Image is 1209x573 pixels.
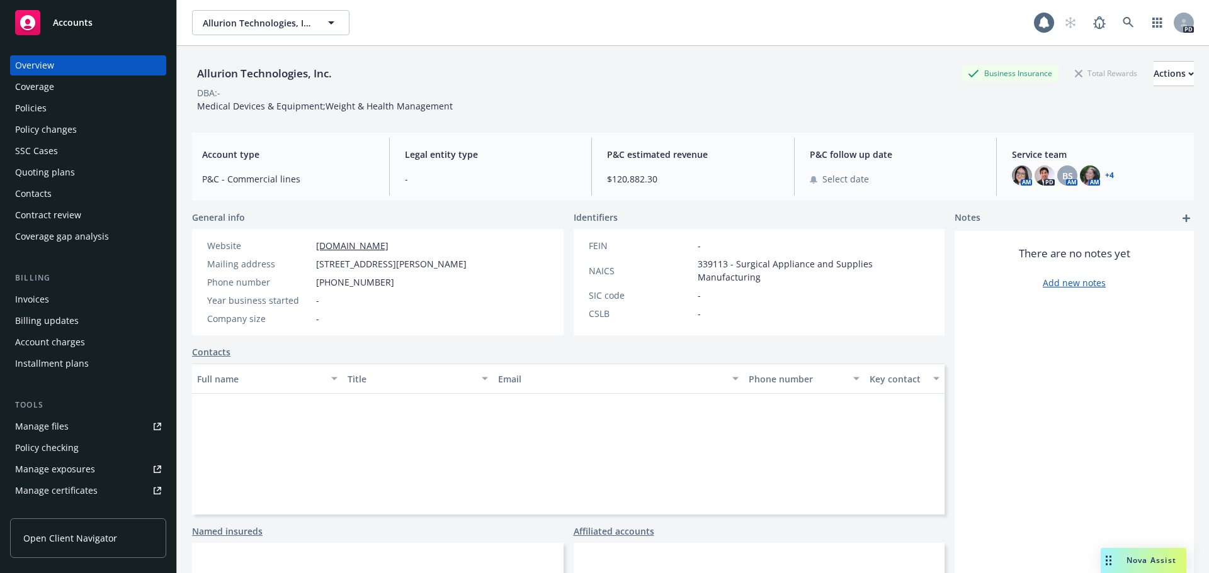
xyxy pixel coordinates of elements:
div: Manage BORs [15,502,74,522]
div: Invoices [15,289,49,309]
a: Manage BORs [10,502,166,522]
div: Allurion Technologies, Inc. [192,65,337,82]
span: Allurion Technologies, Inc. [203,16,312,30]
div: Mailing address [207,257,311,270]
div: NAICS [589,264,693,277]
span: Select date [822,172,869,186]
span: Notes [955,211,980,226]
div: Key contact [870,372,926,386]
span: P&C follow up date [810,148,982,161]
a: Coverage [10,77,166,97]
img: photo [1035,165,1055,186]
a: Manage files [10,416,166,437]
span: $120,882.30 [607,172,779,186]
span: - [316,294,319,307]
span: - [698,307,701,320]
span: P&C estimated revenue [607,148,779,161]
span: - [698,289,701,302]
a: [DOMAIN_NAME] [316,240,389,252]
div: Drag to move [1101,548,1116,573]
span: Service team [1012,148,1184,161]
div: Company size [207,312,311,325]
button: Nova Assist [1101,548,1186,573]
span: [PHONE_NUMBER] [316,275,394,289]
span: - [316,312,319,325]
img: photo [1012,165,1032,186]
a: Search [1116,10,1141,35]
a: Report a Bug [1087,10,1112,35]
div: Policy checking [15,438,79,458]
span: Open Client Navigator [23,531,117,545]
div: Title [348,372,474,386]
button: Actions [1154,61,1194,86]
a: Contract review [10,205,166,225]
span: Legal entity type [405,148,577,161]
button: Allurion Technologies, Inc. [192,10,349,35]
div: Phone number [207,275,311,289]
a: Manage exposures [10,459,166,479]
div: Total Rewards [1069,65,1144,81]
div: Tools [10,399,166,411]
span: Nova Assist [1127,555,1176,565]
div: Billing updates [15,311,79,331]
span: Accounts [53,18,93,28]
a: Start snowing [1058,10,1083,35]
div: Year business started [207,294,311,307]
a: Contacts [192,345,230,359]
a: Policies [10,98,166,118]
a: Policy changes [10,120,166,140]
a: Invoices [10,289,166,309]
a: +4 [1105,172,1114,179]
div: Policies [15,98,47,118]
div: Contract review [15,205,81,225]
span: - [405,172,577,186]
div: Overview [15,55,54,75]
a: Overview [10,55,166,75]
a: Affiliated accounts [574,525,654,538]
button: Email [493,364,744,394]
span: General info [192,211,245,224]
img: photo [1080,165,1100,186]
a: Installment plans [10,353,166,374]
div: Email [498,372,725,386]
div: Full name [197,372,324,386]
span: P&C - Commercial lines [202,172,374,186]
div: CSLB [589,307,693,320]
div: Contacts [15,184,52,204]
div: SSC Cases [15,141,58,161]
div: Website [207,239,311,252]
a: Contacts [10,184,166,204]
span: - [698,239,701,252]
div: Manage files [15,416,69,437]
span: Identifiers [574,211,618,224]
button: Title [343,364,493,394]
a: Billing updates [10,311,166,331]
a: Accounts [10,5,166,40]
div: Coverage [15,77,54,97]
a: Add new notes [1043,276,1106,289]
span: There are no notes yet [1019,246,1130,261]
div: Actions [1154,62,1194,86]
button: Full name [192,364,343,394]
button: Phone number [744,364,864,394]
a: Manage certificates [10,481,166,501]
span: Medical Devices & Equipment;Weight & Health Management [197,100,453,112]
div: Quoting plans [15,162,75,182]
div: Coverage gap analysis [15,226,109,247]
a: SSC Cases [10,141,166,161]
div: DBA: - [197,86,220,99]
span: [STREET_ADDRESS][PERSON_NAME] [316,257,467,270]
div: Phone number [749,372,845,386]
div: Business Insurance [962,65,1059,81]
div: SIC code [589,289,693,302]
div: FEIN [589,239,693,252]
a: Switch app [1145,10,1170,35]
div: Policy changes [15,120,77,140]
span: Account type [202,148,374,161]
span: 339113 - Surgical Appliance and Supplies Manufacturing [698,257,930,284]
a: Coverage gap analysis [10,226,166,247]
span: BS [1062,169,1073,182]
a: Named insureds [192,525,263,538]
div: Account charges [15,332,85,352]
